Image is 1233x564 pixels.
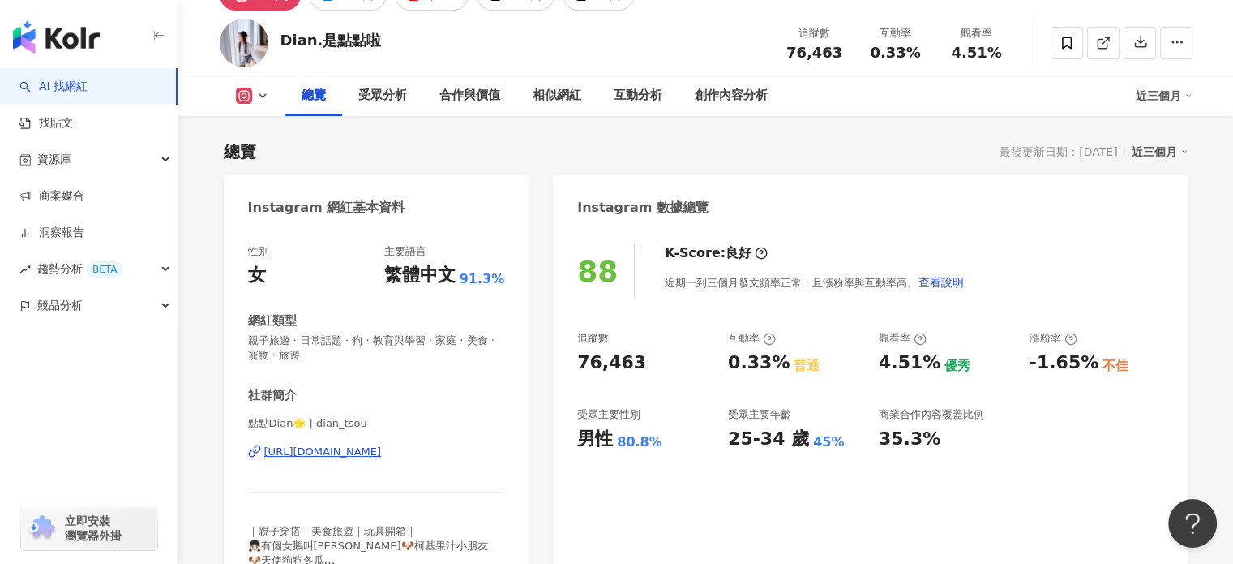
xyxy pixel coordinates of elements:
a: searchAI 找網紅 [19,79,88,95]
div: 80.8% [617,433,662,451]
a: chrome extension立即安裝 瀏覽器外掛 [21,506,157,550]
div: 社群簡介 [248,387,297,404]
div: 總覽 [224,140,256,163]
div: -1.65% [1030,351,1098,376]
div: 受眾主要年齡 [728,407,791,422]
div: 合作與價值 [439,86,500,105]
span: 立即安裝 瀏覽器外掛 [65,514,122,543]
div: 漲粉率 [1030,331,1077,346]
div: 受眾分析 [358,86,407,105]
div: 相似網紅 [533,86,581,105]
div: 男性 [577,427,613,452]
div: BETA [86,261,123,278]
span: 查看說明 [918,276,964,289]
div: 商業合作內容覆蓋比例 [879,407,984,422]
div: 主要語言 [384,244,426,259]
span: 0.33% [870,45,920,61]
span: rise [19,264,31,275]
img: KOL Avatar [220,19,268,67]
div: 總覽 [302,86,326,105]
div: 互動率 [728,331,776,346]
span: 親子旅遊 · 日常話題 · 狗 · 教育與學習 · 家庭 · 美食 · 寵物 · 旅遊 [248,334,505,363]
div: 4.51% [879,351,940,376]
img: chrome extension [26,515,58,541]
iframe: Help Scout Beacon - Open [1168,499,1217,548]
div: Instagram 網紅基本資料 [248,199,405,217]
a: 商案媒合 [19,188,84,205]
div: 性別 [248,244,269,259]
div: 優秀 [944,357,970,375]
div: 0.33% [728,351,790,376]
a: 找貼文 [19,115,73,131]
div: Instagram 數據總覽 [577,199,709,217]
div: 追蹤數 [577,331,609,346]
a: 洞察報告 [19,225,84,241]
div: 互動分析 [614,86,662,105]
span: 資源庫 [37,141,71,178]
div: 不佳 [1102,357,1128,375]
div: Dian.是點點啦 [280,30,382,50]
div: K-Score : [665,244,768,262]
div: 近三個月 [1132,141,1188,162]
span: 點點Dian🌟 | dian_tsou [248,416,505,431]
div: [URL][DOMAIN_NAME] [264,445,382,459]
div: 25-34 歲 [728,427,809,452]
div: 45% [813,433,844,451]
div: 追蹤數 [784,25,846,41]
div: 觀看率 [879,331,927,346]
div: 網紅類型 [248,312,297,329]
img: logo [13,21,100,54]
a: [URL][DOMAIN_NAME] [248,445,505,459]
button: 查看說明 [918,266,965,299]
div: 繁體中文 [384,263,456,288]
div: 最後更新日期：[DATE] [1000,145,1117,158]
span: 4.51% [951,45,1001,61]
div: 良好 [726,244,751,262]
div: 76,463 [577,351,646,376]
span: 趨勢分析 [37,251,123,287]
div: 88 [577,255,618,288]
span: 76,463 [786,44,842,61]
div: 近期一到三個月發文頻率正常，且漲粉率與互動率高。 [665,266,965,299]
div: 觀看率 [946,25,1008,41]
div: 互動率 [865,25,927,41]
div: 受眾主要性別 [577,407,640,422]
div: 女 [248,263,266,288]
span: 91.3% [460,270,505,288]
div: 創作內容分析 [695,86,768,105]
div: 近三個月 [1136,83,1192,109]
div: 35.3% [879,427,940,452]
div: 普通 [794,357,820,375]
span: 競品分析 [37,287,83,324]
